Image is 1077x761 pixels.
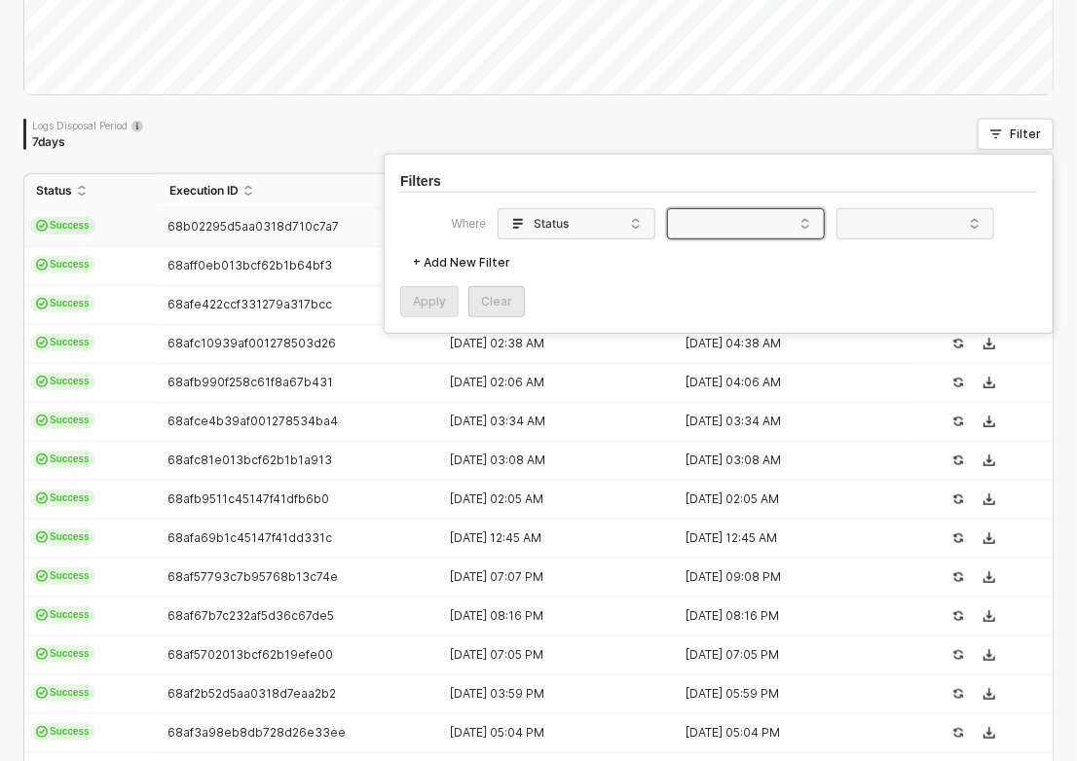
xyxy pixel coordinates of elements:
button: + Add New Filter [400,247,523,278]
div: [DATE] 03:08 AM [676,453,896,468]
span: icon-success-page [952,377,964,388]
div: [DATE] 12:45 AM [676,530,896,546]
span: icon-success-page [952,610,964,622]
span: Success [30,528,95,546]
span: icon-cards [36,259,48,271]
span: Success [30,256,95,273]
span: icon-success-page [952,571,964,583]
span: icon-cards [36,726,48,738]
span: icon-success-page [952,649,964,661]
span: 68afc81e013bcf62b1b1a913 [167,453,332,467]
span: icon-cards [36,337,48,348]
span: icon-download [984,493,995,505]
div: [DATE] 07:05 PM [676,647,896,663]
span: icon-success-page [952,688,964,700]
span: icon-download [984,649,995,661]
div: [DATE] 03:08 AM [440,453,660,468]
span: icon-cards [36,687,48,699]
span: 68afa69b1c45147f41dd331c [167,530,332,545]
span: icon-success-page [952,338,964,349]
span: icon-cards [36,376,48,387]
div: [DATE] 12:45 AM [440,530,660,546]
div: Logs Disposal Period [32,119,143,132]
span: icon-download [984,338,995,349]
span: Success [30,606,95,624]
span: Success [30,567,95,585]
div: [DATE] 08:16 PM [676,608,896,624]
span: icon-success-page [952,454,964,466]
div: [DATE] 09:08 PM [676,569,896,585]
span: icon-success-page [952,493,964,505]
div: [DATE] 04:38 AM [676,336,896,351]
span: 68af67b7c232af5d36c67de5 [167,608,334,623]
span: icon-cards [36,492,48,504]
span: icon-logs [510,216,526,232]
div: Filter [1010,127,1041,142]
span: 68afe422ccf331279a317bcc [167,297,332,311]
span: icon-download [984,416,995,427]
span: icon-cards [36,570,48,582]
div: [DATE] 07:05 PM [440,647,660,663]
span: 68aff0eb013bcf62b1b64bf3 [167,258,332,272]
span: icon-success-page [952,416,964,427]
span: 68af5702013bcf62b19efe00 [167,647,333,662]
div: [DATE] 04:06 AM [676,375,896,390]
div: [DATE] 02:06 AM [440,375,660,390]
span: 68afb9511c45147f41dfb6b0 [167,491,329,506]
span: Success [30,489,95,507]
span: 68b02295d5aa0318d710c7a7 [167,219,339,234]
span: 68afce4b39af001278534ba4 [167,414,338,428]
span: Execution ID [169,183,239,199]
span: icon-download [984,532,995,544]
div: [DATE] 07:07 PM [440,569,660,585]
span: icon-download [984,688,995,700]
span: icon-download [984,727,995,739]
span: icon-cards [36,609,48,621]
span: icon-cards [36,415,48,426]
span: Success [30,723,95,741]
span: Where [452,215,486,234]
div: [DATE] 05:04 PM [676,725,896,741]
h3: Filters [400,170,441,192]
span: icon-download [984,610,995,622]
span: 68af57793c7b95768b13c74e [167,569,338,584]
span: icon-download [984,571,995,583]
span: Status [36,183,72,199]
span: icon-cards [36,220,48,232]
div: [DATE] 03:34 AM [440,414,660,429]
span: 68af2b52d5aa0318d7eaa2b2 [167,686,336,701]
span: Success [30,295,95,312]
span: Success [30,451,95,468]
span: icon-cards [36,648,48,660]
span: icon-success-page [952,727,964,739]
span: 68afc10939af001278503d26 [167,336,336,350]
div: [DATE] 03:34 AM [676,414,896,429]
div: [DATE] 08:16 PM [440,608,660,624]
span: icon-cards [36,453,48,465]
span: icon-download [984,377,995,388]
div: + Add New Filter [413,255,510,271]
div: [DATE] 05:59 PM [676,686,896,702]
span: Success [30,645,95,663]
span: icon-download [984,454,995,466]
div: Status [510,216,569,232]
span: Success [30,412,95,429]
span: Success [30,684,95,702]
span: 68afb990f258c61f8a67b431 [167,375,333,389]
button: Apply [400,286,459,317]
div: [DATE] 03:59 PM [440,686,660,702]
span: icon-success-page [952,532,964,544]
span: Success [30,217,95,235]
span: 68af3a98eb8db728d26e33ee [167,725,346,740]
button: Clear [468,286,525,317]
span: icon-cards [36,298,48,309]
div: 7 days [32,134,143,150]
span: Success [30,334,95,351]
th: Status [24,174,158,208]
div: [DATE] 02:38 AM [440,336,660,351]
span: Success [30,373,95,390]
th: Execution ID [158,174,440,208]
button: Filter [978,119,1054,150]
div: [DATE] 02:05 AM [440,491,660,507]
span: icon-cards [36,531,48,543]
